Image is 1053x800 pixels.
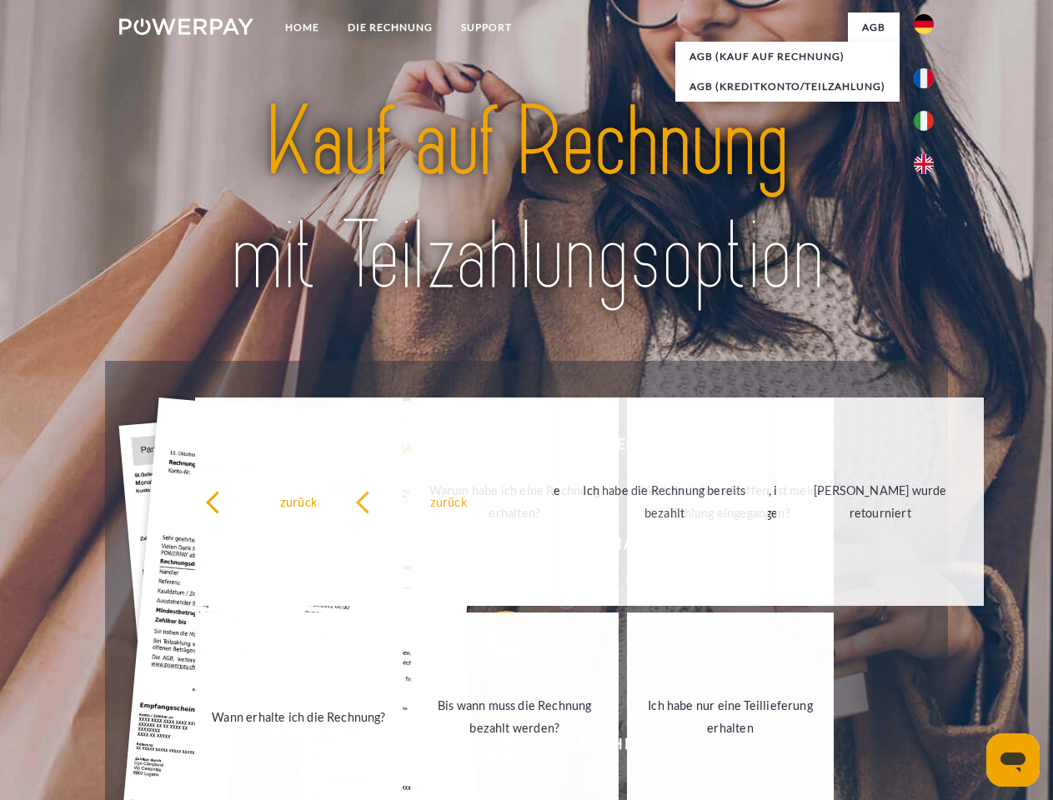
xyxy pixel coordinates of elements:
[205,705,393,727] div: Wann erhalte ich die Rechnung?
[447,12,526,42] a: SUPPORT
[675,42,900,72] a: AGB (Kauf auf Rechnung)
[205,490,393,512] div: zurück
[637,694,825,739] div: Ich habe nur eine Teillieferung erhalten
[675,72,900,102] a: AGB (Kreditkonto/Teilzahlung)
[119,18,253,35] img: logo-powerpay-white.svg
[159,80,894,319] img: title-powerpay_de.svg
[786,479,974,524] div: [PERSON_NAME] wurde retourniert
[914,111,934,131] img: it
[271,12,333,42] a: Home
[421,694,609,739] div: Bis wann muss die Rechnung bezahlt werden?
[986,733,1040,787] iframe: Schaltfläche zum Öffnen des Messaging-Fensters
[355,490,543,512] div: zurück
[848,12,900,42] a: agb
[914,68,934,88] img: fr
[914,14,934,34] img: de
[914,154,934,174] img: en
[333,12,447,42] a: DIE RECHNUNG
[571,479,759,524] div: Ich habe die Rechnung bereits bezahlt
